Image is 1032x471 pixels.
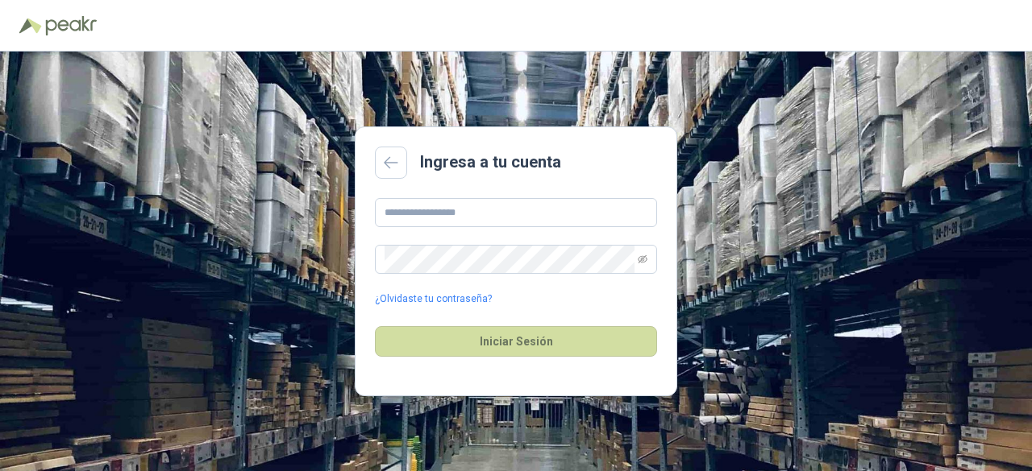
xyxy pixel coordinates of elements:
[638,254,647,264] span: eye-invisible
[375,326,657,357] button: Iniciar Sesión
[45,16,97,35] img: Peakr
[420,150,561,175] h2: Ingresa a tu cuenta
[19,18,42,34] img: Logo
[375,291,492,307] a: ¿Olvidaste tu contraseña?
